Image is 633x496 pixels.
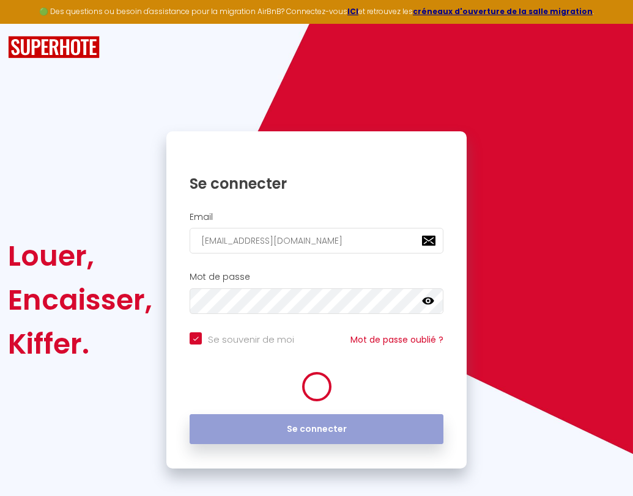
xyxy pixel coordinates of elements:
a: ICI [347,6,358,16]
h2: Mot de passe [190,272,443,282]
div: Kiffer. [8,322,152,366]
a: créneaux d'ouverture de la salle migration [413,6,593,16]
div: Louer, [8,234,152,278]
h2: Email [190,212,443,222]
img: SuperHote logo [8,36,100,59]
button: Ouvrir le widget de chat LiveChat [10,5,46,42]
a: Mot de passe oublié ? [350,334,443,346]
input: Ton Email [190,228,443,253]
button: Se connecter [190,414,443,445]
div: Encaisser, [8,278,152,322]
h1: Se connecter [190,174,443,193]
